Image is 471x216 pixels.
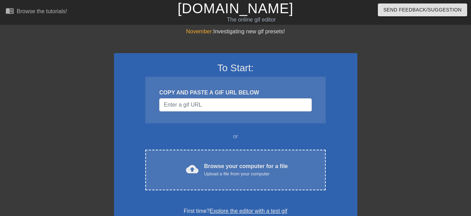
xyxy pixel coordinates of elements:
[161,16,342,24] div: The online gif editor
[186,163,198,175] span: cloud_upload
[114,27,357,36] div: Investigating new gif presets!
[186,28,213,34] span: November:
[383,6,462,14] span: Send Feedback/Suggestion
[123,207,348,215] div: First time?
[378,3,467,16] button: Send Feedback/Suggestion
[6,7,14,15] span: menu_book
[159,89,311,97] div: COPY AND PASTE A GIF URL BELOW
[204,162,288,177] div: Browse your computer for a file
[204,171,288,177] div: Upload a file from your computer
[178,1,293,16] a: [DOMAIN_NAME]
[17,8,67,14] div: Browse the tutorials!
[210,208,287,214] a: Explore the editor with a test gif
[132,132,339,141] div: or
[6,7,67,17] a: Browse the tutorials!
[123,62,348,74] h3: To Start:
[159,98,311,111] input: Username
